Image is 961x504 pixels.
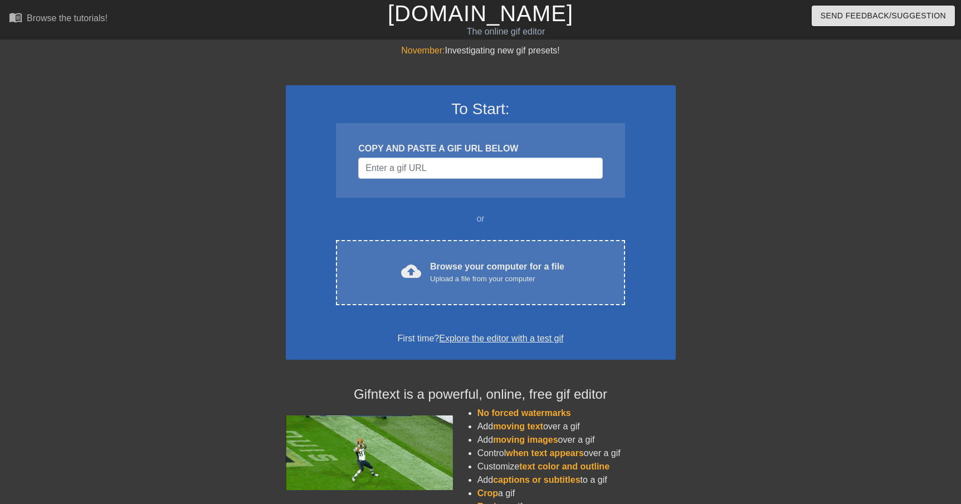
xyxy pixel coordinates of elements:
[493,422,543,431] span: moving text
[812,6,955,26] button: Send Feedback/Suggestion
[477,488,498,498] span: Crop
[493,435,558,444] span: moving images
[401,46,445,55] span: November:
[477,487,676,500] li: a gif
[286,44,676,57] div: Investigating new gif presets!
[477,420,676,433] li: Add over a gif
[477,460,676,473] li: Customize
[430,273,564,285] div: Upload a file from your computer
[401,261,421,281] span: cloud_upload
[477,408,571,418] span: No forced watermarks
[493,475,580,485] span: captions or subtitles
[358,158,602,179] input: Username
[286,415,453,490] img: football_small.gif
[439,334,563,343] a: Explore the editor with a test gif
[300,332,661,345] div: First time?
[9,11,22,24] span: menu_book
[388,1,573,26] a: [DOMAIN_NAME]
[519,462,609,471] span: text color and outline
[430,260,564,285] div: Browse your computer for a file
[821,9,946,23] span: Send Feedback/Suggestion
[477,473,676,487] li: Add to a gif
[477,447,676,460] li: Control over a gif
[27,13,108,23] div: Browse the tutorials!
[315,212,647,226] div: or
[477,433,676,447] li: Add over a gif
[326,25,686,38] div: The online gif editor
[9,11,108,28] a: Browse the tutorials!
[300,100,661,119] h3: To Start:
[506,448,584,458] span: when text appears
[358,142,602,155] div: COPY AND PASTE A GIF URL BELOW
[286,386,676,403] h4: Gifntext is a powerful, online, free gif editor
